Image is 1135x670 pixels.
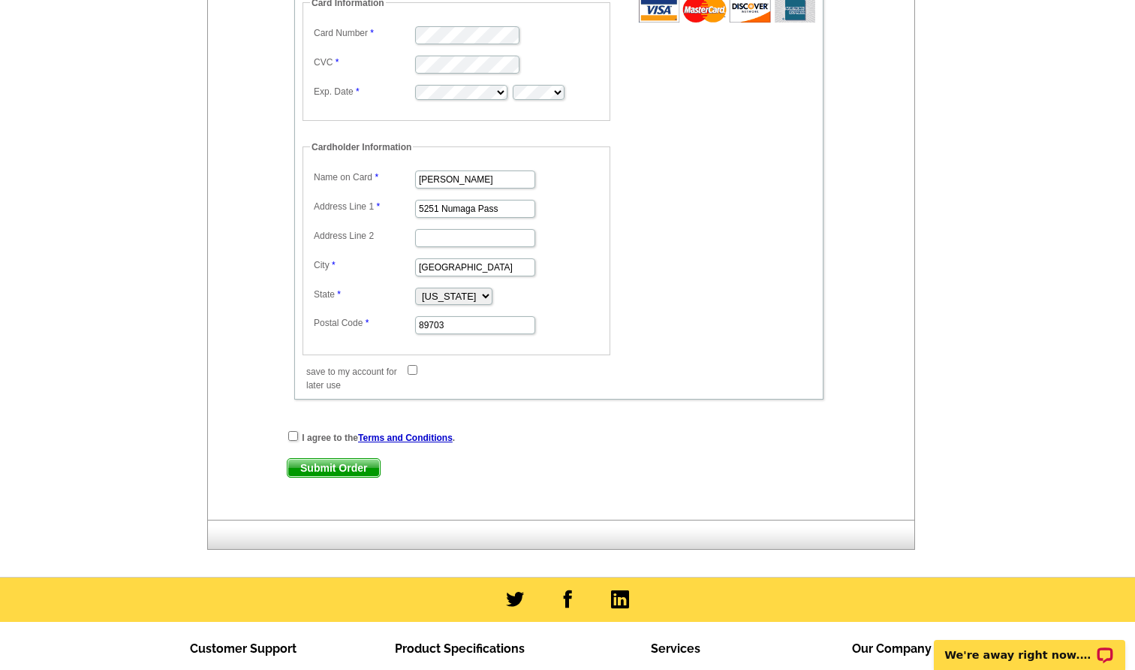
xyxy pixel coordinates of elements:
[852,641,932,656] span: Our Company
[314,316,414,330] label: Postal Code
[314,258,414,272] label: City
[314,229,414,243] label: Address Line 2
[190,641,297,656] span: Customer Support
[306,365,406,392] label: save to my account for later use
[314,85,414,98] label: Exp. Date
[314,56,414,69] label: CVC
[395,641,525,656] span: Product Specifications
[314,26,414,40] label: Card Number
[302,433,455,443] strong: I agree to the .
[310,140,413,154] legend: Cardholder Information
[651,641,700,656] span: Services
[314,288,414,301] label: State
[288,459,380,477] span: Submit Order
[314,171,414,184] label: Name on Card
[924,623,1135,670] iframe: LiveChat chat widget
[358,433,453,443] a: Terms and Conditions
[314,200,414,213] label: Address Line 1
